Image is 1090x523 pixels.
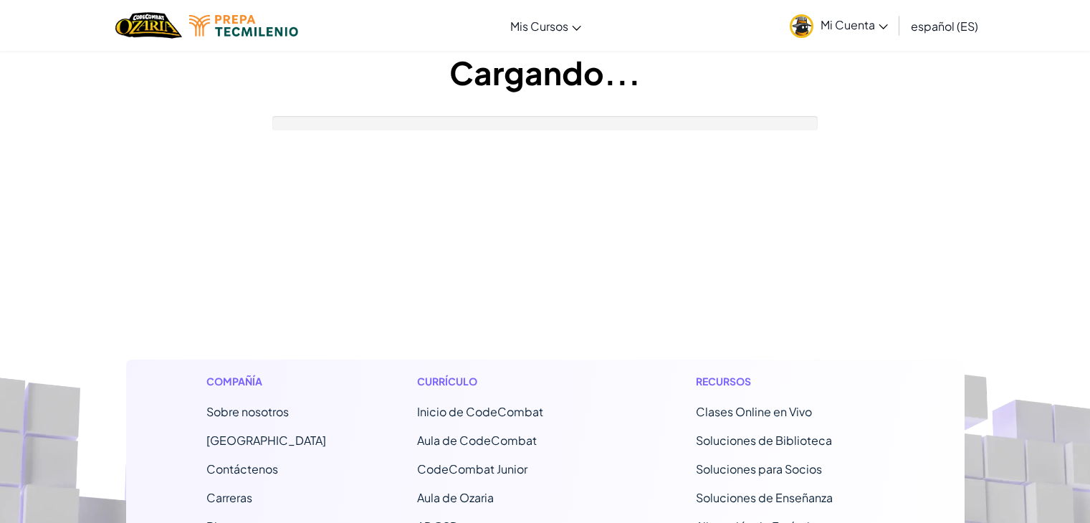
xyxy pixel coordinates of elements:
img: Home [115,11,182,40]
a: Carreras [206,490,252,505]
a: Soluciones de Enseñanza [696,490,833,505]
a: español (ES) [904,6,985,45]
span: Mis Cursos [510,19,568,34]
a: [GEOGRAPHIC_DATA] [206,433,326,448]
img: Tecmilenio logo [189,15,298,37]
span: Inicio de CodeCombat [417,404,543,419]
a: Aula de CodeCombat [417,433,537,448]
img: avatar [790,14,813,38]
a: Soluciones de Biblioteca [696,433,832,448]
a: Sobre nosotros [206,404,289,419]
span: Mi Cuenta [821,17,888,32]
a: Soluciones para Socios [696,461,822,476]
h1: Currículo [417,374,606,389]
a: CodeCombat Junior [417,461,527,476]
a: Mi Cuenta [783,3,895,48]
a: Ozaria by CodeCombat logo [115,11,182,40]
h1: Compañía [206,374,326,389]
span: Contáctenos [206,461,278,476]
a: Mis Cursos [503,6,588,45]
a: Aula de Ozaria [417,490,494,505]
a: Clases Online en Vivo [696,404,812,419]
h1: Recursos [696,374,884,389]
span: español (ES) [911,19,978,34]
